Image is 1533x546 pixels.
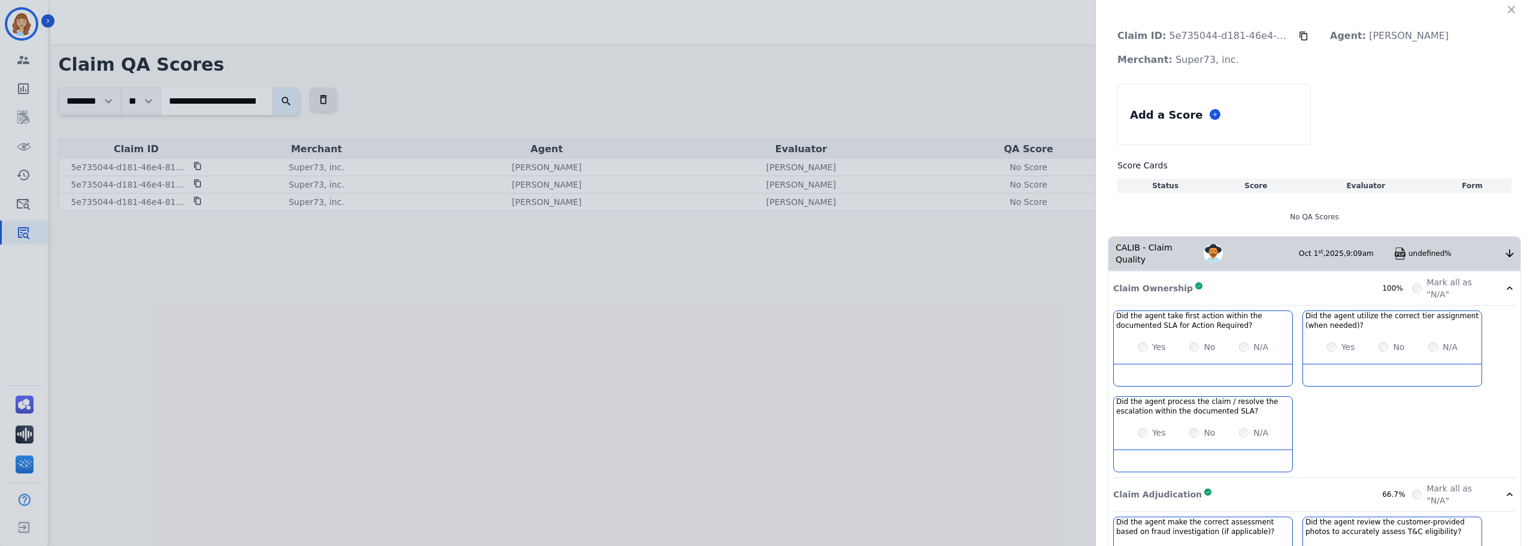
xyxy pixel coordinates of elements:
label: Mark all as "N/A" [1426,482,1489,506]
h3: Did the agent utilize the correct tier assignment (when needed)? [1305,311,1479,330]
img: qa-pdf.svg [1394,248,1406,260]
strong: Merchant: [1117,54,1173,65]
div: No QA Scores [1117,200,1511,234]
label: Yes [1152,341,1166,353]
p: 5e735044-d181-46e4-8142-318a0c9b6910 [1108,24,1299,48]
h3: Did the agent process the claim / resolve the escalation within the documented SLA? [1116,397,1290,416]
label: N/A [1253,341,1268,353]
p: Claim Ownership [1113,282,1193,294]
div: undefined% [1408,249,1504,258]
div: CALIB - Claim Quality [1108,237,1204,270]
div: 100% [1382,283,1412,293]
label: Yes [1341,341,1355,353]
label: No [1204,341,1215,353]
th: Status [1117,179,1213,193]
h3: Did the agent review the customer-provided photos to accurately assess T&C eligibility? [1305,517,1479,536]
label: N/A [1253,427,1268,439]
img: Avatar [1204,244,1223,263]
label: N/A [1443,341,1458,353]
sup: st [1318,249,1323,255]
h3: Score Cards [1117,159,1511,171]
th: Evaluator [1298,179,1433,193]
label: No [1204,427,1215,439]
strong: Agent: [1330,30,1366,41]
p: Claim Adjudication [1113,488,1202,500]
strong: Claim ID: [1117,30,1166,41]
div: Oct 1 , 2025 , [1299,249,1394,258]
p: [PERSON_NAME] [1320,24,1458,48]
h3: Did the agent make the correct assessment based on fraud investigation (if applicable)? [1116,517,1290,536]
h3: Did the agent take first action within the documented SLA for Action Required? [1116,311,1290,330]
span: 9:09am [1346,249,1374,258]
label: Yes [1152,427,1166,439]
label: No [1393,341,1404,353]
div: 66.7% [1382,490,1412,499]
label: Mark all as "N/A" [1426,276,1489,300]
p: Super73, inc. [1108,48,1249,72]
th: Form [1433,179,1511,193]
th: Score [1213,179,1298,193]
div: Add a Score [1128,104,1205,125]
